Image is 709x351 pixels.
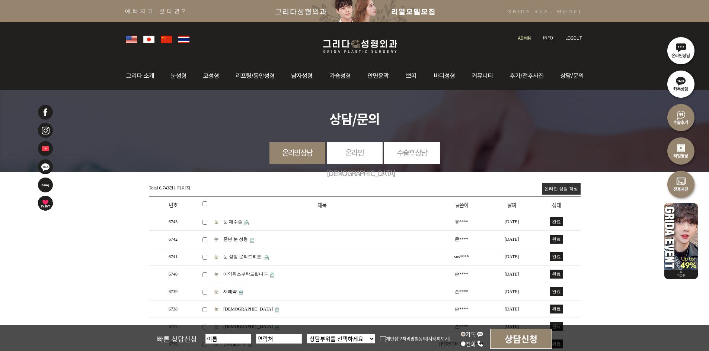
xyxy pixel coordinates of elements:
[223,324,273,329] a: [DEMOGRAPHIC_DATA]
[214,253,221,260] a: 눈
[360,61,398,90] img: 안면윤곽
[161,36,172,43] img: global_china.png
[550,270,563,279] span: 완료
[214,236,221,243] a: 눈
[37,159,54,175] img: 카카오톡
[550,305,563,313] span: 완료
[265,255,269,260] img: 비밀글
[491,266,532,283] td: [DATE]
[37,104,54,120] img: 페이스북
[461,330,483,338] label: 카톡
[491,283,532,300] td: [DATE]
[212,197,432,213] th: 제목
[542,183,581,195] a: 온라인 상담 작성
[316,38,405,55] img: 그리다성형외과
[491,231,532,248] td: [DATE]
[284,61,322,90] img: 남자성형
[223,237,248,242] a: 중년 눈 성형
[223,306,273,312] a: [DEMOGRAPHIC_DATA]
[223,219,242,224] a: 눈 재수술
[149,197,197,213] th: 번호
[149,213,197,231] td: 6743
[195,61,227,90] img: 코성형
[664,201,698,270] img: 이벤트
[491,213,532,231] td: [DATE]
[491,318,532,335] td: [DATE]
[149,231,197,248] td: 6742
[664,100,698,134] img: 수술후기
[269,142,325,163] a: 온라인상담
[461,341,466,346] input: 전화
[550,217,563,226] span: 완료
[477,340,483,347] img: call_icon.png
[554,61,587,90] img: 상담/문의
[427,335,450,342] a: [자세히보기]
[37,195,54,211] img: 이벤트
[214,306,221,312] a: 눈
[550,252,563,261] span: 완료
[507,201,516,209] a: 날짜
[126,36,137,43] img: global_usa.png
[664,67,698,100] img: 카톡상담
[565,36,582,40] img: logout_text.jpg
[322,61,360,90] img: 가슴성형
[477,331,483,337] img: kakao_icon.png
[149,283,197,300] td: 6739
[214,271,221,277] a: 눈
[270,273,274,277] img: 비밀글
[122,61,162,90] img: 그리다소개
[380,335,427,342] label: 개인정보처리방침동의
[380,336,386,342] img: checkbox.png
[518,36,531,40] img: adm_text.jpg
[227,61,284,90] img: 동안성형
[327,142,383,183] a: 온라인[DEMOGRAPHIC_DATA]
[532,197,581,213] th: 상태
[223,272,268,277] a: 예약취소부탁드립니다
[149,266,197,283] td: 6740
[664,167,698,201] img: 수술전후사진
[275,308,279,312] img: 비밀글
[491,248,532,266] td: [DATE]
[149,248,197,266] td: 6741
[223,254,262,259] a: 눈 성형 문의드려요.
[491,300,532,318] td: [DATE]
[37,140,54,157] img: 유투브
[223,289,237,294] a: 재예약
[256,334,302,344] input: 연락처
[149,300,197,318] td: 6738
[157,334,197,344] span: 빠른 상담신청
[214,288,221,295] a: 눈
[664,270,698,279] img: 위로가기
[149,185,174,191] span: Total 6,743건
[461,332,466,337] input: 카톡
[398,61,425,90] img: 쁘띠
[490,329,552,349] input: 상담신청
[664,33,698,67] img: 온라인상담
[464,61,502,90] img: 커뮤니티
[214,218,221,225] a: 눈
[239,290,243,295] img: 비밀글
[425,61,464,90] img: 바디성형
[461,340,483,348] label: 전화
[502,61,554,90] img: 후기/전후사진
[245,220,249,225] img: 비밀글
[543,36,553,40] img: info_text.jpg
[384,142,440,163] a: 수술후상담
[214,323,221,330] a: 눈
[205,334,251,344] input: 이름
[37,177,54,193] img: 네이버블로그
[550,322,563,331] span: 완료
[178,36,189,43] img: global_thailand.png
[250,238,254,243] img: 비밀글
[149,183,191,191] div: 1 페이지
[162,61,195,90] img: 눈성형
[143,36,154,43] img: global_japan.png
[550,287,563,296] span: 완료
[550,235,563,244] span: 완료
[664,134,698,167] img: 리얼영상
[37,122,54,139] img: 인스타그램
[149,318,197,335] td: 6737
[432,197,491,213] th: 글쓴이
